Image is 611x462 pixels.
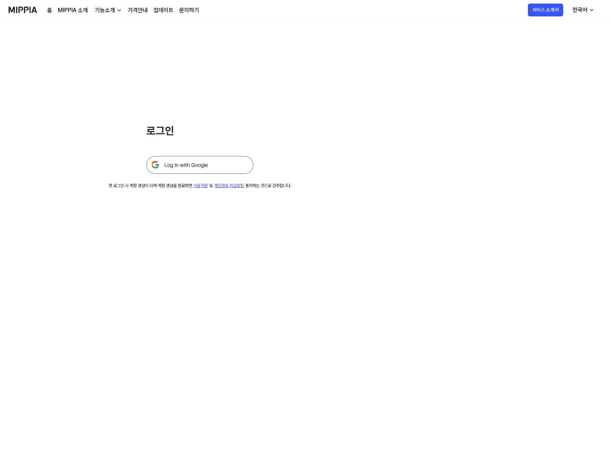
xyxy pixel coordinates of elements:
h1: 로그인 [146,123,253,139]
a: 개인정보 취급방침 [214,183,244,188]
button: 서비스 소개서 [528,4,563,16]
a: 이용약관 [193,183,208,188]
div: 첫 로그인 시 계정 생성이 되며 계정 생성을 완료하면 및 동의하는 것으로 간주합니다. [108,182,291,189]
div: 한국어 [571,6,589,14]
button: 기능소개 [94,6,122,15]
a: 홈 [47,6,52,15]
img: down [116,7,122,13]
a: MIPPIA 소개 [58,6,88,15]
button: 한국어 [567,3,599,17]
a: 업데이트 [153,6,173,15]
div: 기능소개 [94,6,116,15]
img: 구글 로그인 버튼 [146,156,253,174]
a: 가격안내 [128,6,148,15]
a: 문의하기 [179,6,199,15]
